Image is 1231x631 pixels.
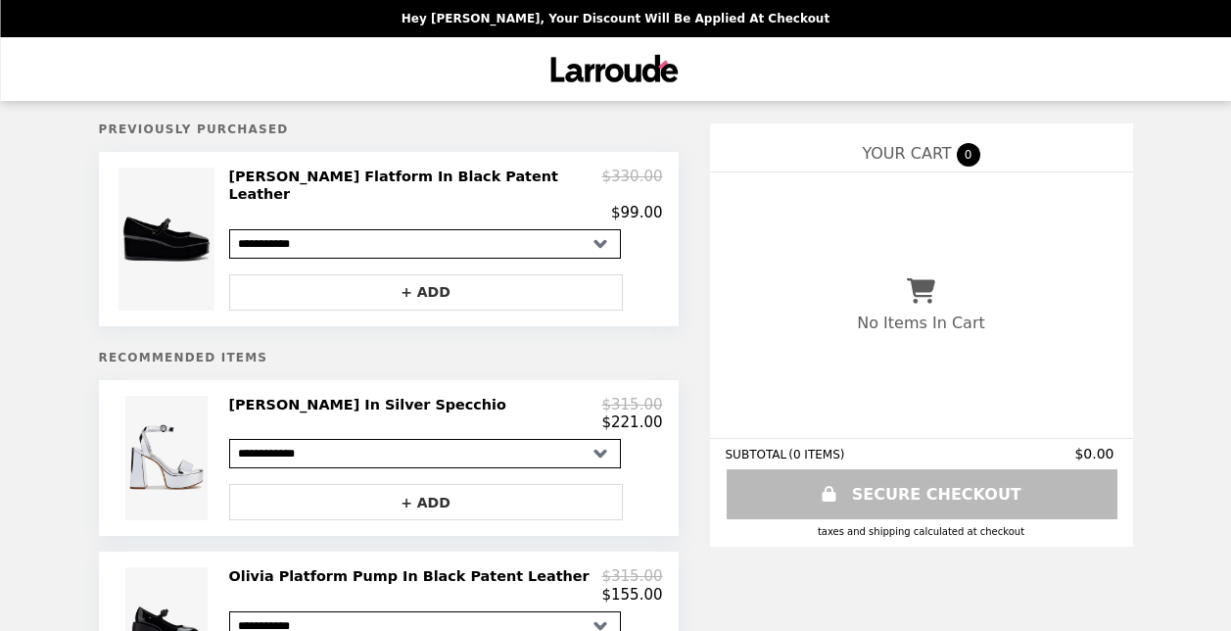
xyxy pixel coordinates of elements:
select: Select a product variant [229,229,621,259]
p: $315.00 [601,396,662,413]
img: Dolly Sandal In Silver Specchio [125,396,213,520]
h2: Olivia Platform Pump In Black Patent Leather [229,567,597,585]
p: $330.00 [601,168,662,204]
div: Taxes and Shipping calculated at checkout [726,526,1117,537]
span: $0.00 [1074,446,1116,461]
p: $221.00 [601,413,662,431]
img: Blair Flatform In Black Patent Leather [118,168,218,311]
span: 0 [957,143,980,167]
h2: [PERSON_NAME] In Silver Specchio [229,396,514,413]
select: Select a product variant [229,439,621,468]
span: SUBTOTAL [726,448,789,461]
h5: Previously Purchased [99,122,679,136]
p: $315.00 [601,567,662,585]
p: No Items In Cart [857,314,984,332]
button: + ADD [229,274,623,311]
span: YOUR CART [862,144,951,163]
p: $99.00 [611,204,663,221]
img: Brand Logo [544,49,687,89]
p: Hey [PERSON_NAME], your discount will be applied at checkout [402,12,829,25]
h5: Recommended Items [99,351,679,364]
p: $155.00 [601,586,662,604]
h2: [PERSON_NAME] Flatform In Black Patent Leather [229,168,602,204]
span: ( 0 ITEMS ) [788,448,844,461]
button: + ADD [229,484,623,520]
